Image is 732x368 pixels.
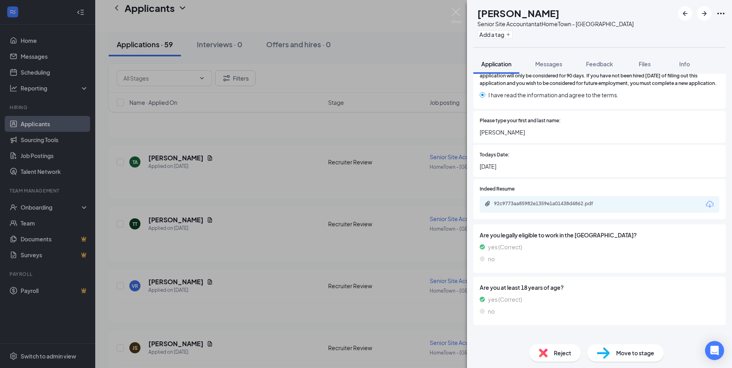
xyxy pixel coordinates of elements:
div: 92c9773aa85982e1359e1a01438d4862.pdf [494,200,605,207]
span: Move to stage [616,349,654,357]
svg: Ellipses [716,9,726,18]
span: Todays Date: [480,151,509,159]
span: Feedback [586,60,613,67]
span: Reject [554,349,571,357]
span: I have read the information and agree to the terms. [488,91,619,99]
span: Messages [535,60,562,67]
span: [DATE] [480,162,719,171]
span: Indeed Resume [480,185,515,193]
span: Info [679,60,690,67]
div: Open Intercom Messenger [705,341,724,360]
button: ArrowLeftNew [678,6,692,21]
span: [PERSON_NAME] [480,128,719,137]
svg: Paperclip [484,200,491,207]
svg: ArrowRight [699,9,709,18]
span: Are you legally eligible to work in the [GEOGRAPHIC_DATA]? [480,231,719,239]
span: no [488,307,495,316]
span: Are you at least 18 years of age? [480,283,719,292]
span: yes (Correct) [488,295,522,304]
span: no [488,254,495,263]
button: PlusAdd a tag [477,30,513,39]
svg: ArrowLeftNew [680,9,690,18]
div: Senior Site Accountant at HomeTown - [GEOGRAPHIC_DATA] [477,20,634,28]
button: ArrowRight [697,6,711,21]
a: Paperclip92c9773aa85982e1359e1a01438d4862.pdf [484,200,613,208]
span: Application [481,60,511,67]
svg: Download [705,200,715,209]
span: Files [639,60,651,67]
span: Please type your first and last name: [480,117,561,125]
h1: [PERSON_NAME] [477,6,559,20]
svg: Plus [506,32,511,37]
span: yes (Correct) [488,243,522,251]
